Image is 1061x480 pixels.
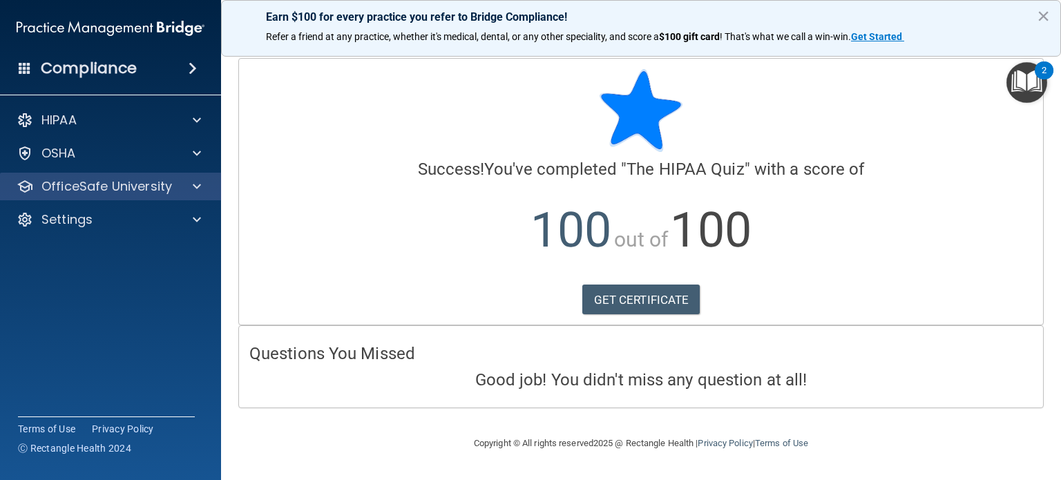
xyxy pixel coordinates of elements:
p: OSHA [41,145,76,162]
p: HIPAA [41,112,77,128]
a: OfficeSafe University [17,178,201,195]
h4: Compliance [41,59,137,78]
a: GET CERTIFICATE [582,285,700,315]
span: 100 [670,202,751,258]
a: Settings [17,211,201,228]
a: Privacy Policy [92,422,154,436]
div: Copyright © All rights reserved 2025 @ Rectangle Health | | [389,421,893,465]
h4: You've completed " " with a score of [249,160,1033,178]
span: Ⓒ Rectangle Health 2024 [18,441,131,455]
img: PMB logo [17,15,204,42]
a: HIPAA [17,112,201,128]
img: blue-star-rounded.9d042014.png [600,69,682,152]
button: Open Resource Center, 2 new notifications [1006,62,1047,103]
button: Close [1037,5,1050,27]
span: out of [614,227,669,251]
strong: $100 gift card [659,31,720,42]
span: Success! [418,160,485,179]
a: Get Started [851,31,904,42]
span: Refer a friend at any practice, whether it's medical, dental, or any other speciality, and score a [266,31,659,42]
a: Privacy Policy [698,438,752,448]
strong: Get Started [851,31,902,42]
span: The HIPAA Quiz [627,160,744,179]
span: ! That's what we call a win-win. [720,31,851,42]
a: Terms of Use [18,422,75,436]
div: 2 [1042,70,1046,88]
p: Settings [41,211,93,228]
p: OfficeSafe University [41,178,172,195]
h4: Good job! You didn't miss any question at all! [249,371,1033,389]
a: OSHA [17,145,201,162]
a: Terms of Use [755,438,808,448]
h4: Questions You Missed [249,345,1033,363]
span: 100 [530,202,611,258]
p: Earn $100 for every practice you refer to Bridge Compliance! [266,10,1016,23]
